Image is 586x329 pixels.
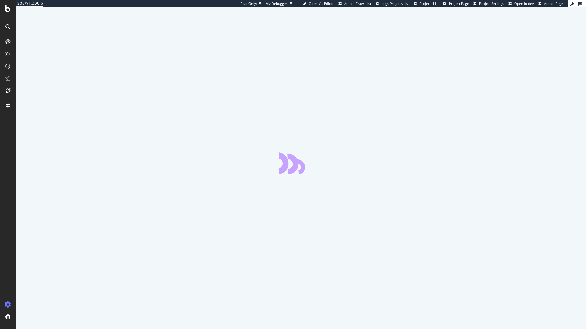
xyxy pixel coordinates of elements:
[303,1,334,6] a: Open Viz Editor
[473,1,504,6] a: Project Settings
[344,1,371,6] span: Admin Crawl List
[419,1,439,6] span: Projects List
[508,1,534,6] a: Open in dev
[449,1,469,6] span: Project Page
[443,1,469,6] a: Project Page
[241,1,257,6] div: ReadOnly:
[382,1,409,6] span: Logs Projects List
[414,1,439,6] a: Projects List
[538,1,563,6] a: Admin Page
[309,1,334,6] span: Open Viz Editor
[514,1,534,6] span: Open in dev
[376,1,409,6] a: Logs Projects List
[544,1,563,6] span: Admin Page
[479,1,504,6] span: Project Settings
[279,152,323,174] div: animation
[338,1,371,6] a: Admin Crawl List
[266,1,288,6] div: Viz Debugger:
